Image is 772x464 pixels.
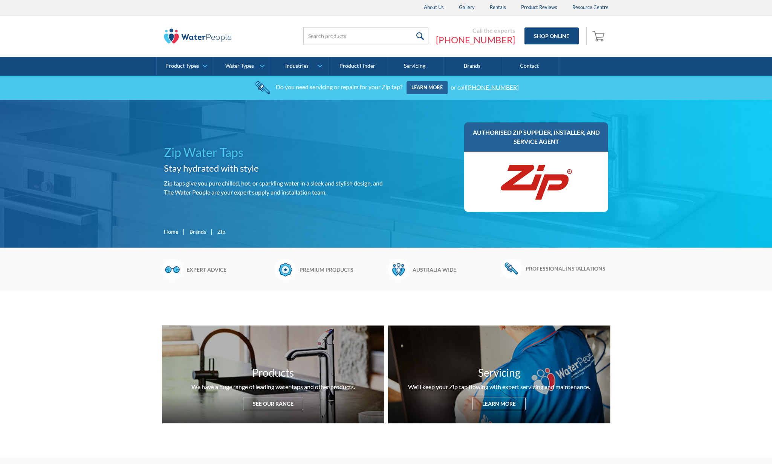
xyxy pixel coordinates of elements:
[443,57,501,76] a: Brands
[524,27,579,44] a: Shop Online
[407,81,448,94] a: Learn more
[590,27,608,45] a: Open empty cart
[388,326,610,423] a: ServicingWe'll keep your Zip tap flowing with expert servicing and maintenance.Learn more
[501,57,558,76] a: Contact
[164,143,383,161] h1: Zip Water Taps
[329,57,386,76] a: Product Finder
[164,29,232,44] img: The Water People
[386,57,443,76] a: Servicing
[436,27,515,34] div: Call the experts
[157,57,214,76] a: Product Types
[526,265,610,272] h6: Professional installations
[413,266,497,274] h6: Australia wide
[472,397,526,410] div: Learn more
[243,397,303,410] div: See our range
[276,83,402,90] div: Do you need servicing or repairs for your Zip tap?
[162,326,384,423] a: ProductsWe have a huge range of leading water taps and other products.See our range
[214,57,271,76] a: Water Types
[164,179,383,197] p: Zip taps give you pure chilled, hot, or sparkling water in a sleek and stylish design. and The Wa...
[164,161,383,175] h2: Stay hydrated with style
[501,259,522,278] img: Wrench
[478,365,520,380] h3: Servicing
[164,228,178,236] a: Home
[165,63,199,69] div: Product Types
[187,266,271,274] h6: Expert advice
[285,63,309,69] div: Industries
[252,365,294,380] h3: Products
[217,228,225,236] div: Zip
[388,259,409,280] img: Waterpeople Symbol
[162,259,183,280] img: Glasses
[300,266,384,274] h6: Premium products
[190,228,206,236] a: Brands
[466,83,519,90] a: [PHONE_NUMBER]
[182,227,186,236] div: |
[225,63,254,69] div: Water Types
[472,128,601,146] h3: Authorised Zip supplier, installer, and service agent
[408,382,590,391] div: We'll keep your Zip tap flowing with expert servicing and maintenance.
[210,227,214,236] div: |
[498,159,574,204] img: Zip
[191,382,355,391] div: We have a huge range of leading water taps and other products.
[275,259,296,280] img: Badge
[592,30,607,42] img: shopping cart
[303,27,428,44] input: Search products
[436,34,515,46] a: [PHONE_NUMBER]
[451,83,519,90] div: or call
[271,57,328,76] a: Industries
